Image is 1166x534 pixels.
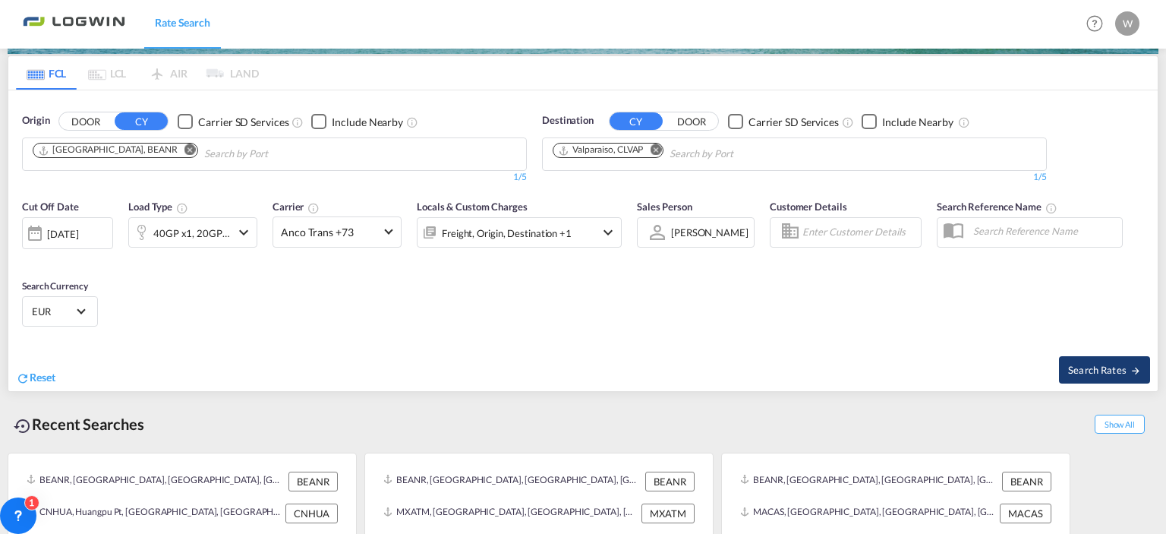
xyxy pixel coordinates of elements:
[417,217,622,248] div: Freight Origin Destination Factory Stuffingicon-chevron-down
[281,225,380,240] span: Anco Trans +73
[115,112,168,130] button: CY
[30,371,55,384] span: Reset
[307,202,320,214] md-icon: The selected Trucker/Carrierwill be displayed in the rate results If the rates are from another f...
[311,113,403,129] md-checkbox: Checkbox No Ink
[1115,11,1139,36] div: W
[842,116,854,128] md-icon: Unchecked: Search for CY (Container Yard) services for all selected carriers.Checked : Search for...
[1095,415,1145,434] span: Show All
[153,223,231,244] div: 40GP x1 20GP x1
[59,113,112,131] button: DOOR
[175,144,197,159] button: Remove
[728,113,839,129] md-checkbox: Checkbox No Ink
[128,217,257,248] div: 40GP x1 20GP x1icon-chevron-down
[740,472,998,491] div: BEANR, Antwerp, Belgium, Western Europe, Europe
[1130,365,1141,376] md-icon: icon-arrow-right
[383,472,641,491] div: BEANR, Antwerp, Belgium, Western Europe, Europe
[22,171,527,184] div: 1/5
[748,115,839,130] div: Carrier SD Services
[198,115,288,130] div: Carrier SD Services
[637,201,692,213] span: Sales Person
[235,223,253,242] md-icon: icon-chevron-down
[1082,11,1108,36] span: Help
[645,472,695,491] div: BEANR
[383,504,638,523] div: MXATM, Altamira, Mexico, Mexico & Central America, Americas
[22,217,113,249] div: [DATE]
[32,305,74,318] span: EUR
[27,504,282,523] div: CNHUA, Huangpu Pt, China, Greater China & Far East Asia, Asia Pacific
[38,144,178,156] div: Antwerp, BEANR
[38,144,181,156] div: Press delete to remove this chip.
[1059,356,1150,384] button: Search Ratesicon-arrow-right
[1045,202,1057,214] md-icon: Your search will be saved by the below given name
[14,417,32,435] md-icon: icon-backup-restore
[22,113,49,128] span: Origin
[542,113,594,128] span: Destination
[1002,472,1051,491] div: BEANR
[332,115,403,130] div: Include Nearby
[966,220,1122,242] input: Search Reference Name
[417,201,528,213] span: Locals & Custom Charges
[27,472,285,491] div: BEANR, Antwerp, Belgium, Western Europe, Europe
[670,221,750,243] md-select: Sales Person: Wendy Bourrée
[937,201,1057,213] span: Search Reference Name
[882,115,953,130] div: Include Nearby
[8,407,150,441] div: Recent Searches
[862,113,953,129] md-checkbox: Checkbox No Ink
[665,113,718,131] button: DOOR
[155,16,210,29] span: Rate Search
[640,144,663,159] button: Remove
[285,504,338,523] div: CNHUA
[16,56,77,90] md-tab-item: FCL
[1082,11,1115,38] div: Help
[47,227,78,241] div: [DATE]
[1068,364,1141,376] span: Search Rates
[610,112,663,130] button: CY
[176,202,188,214] md-icon: icon-information-outline
[22,201,79,213] span: Cut Off Date
[442,223,572,244] div: Freight Origin Destination Factory Stuffing
[550,138,820,166] md-chips-wrap: Chips container. Use arrow keys to select chips.
[406,116,418,128] md-icon: Unchecked: Ignores neighbouring ports when fetching rates.Checked : Includes neighbouring ports w...
[770,201,846,213] span: Customer Details
[802,221,916,244] input: Enter Customer Details
[8,90,1158,390] div: OriginDOOR CY Checkbox No InkUnchecked: Search for CY (Container Yard) services for all selected ...
[288,472,338,491] div: BEANR
[670,142,814,166] input: Chips input.
[641,504,695,523] div: MXATM
[671,226,748,239] div: [PERSON_NAME]
[291,116,304,128] md-icon: Unchecked: Search for CY (Container Yard) services for all selected carriers.Checked : Search for...
[558,144,643,156] div: Valparaiso, CLVAP
[273,201,320,213] span: Carrier
[22,247,33,267] md-datepicker: Select
[23,7,125,41] img: bc73a0e0d8c111efacd525e4c8ad7d32.png
[542,171,1047,184] div: 1/5
[30,138,355,166] md-chips-wrap: Chips container. Use arrow keys to select chips.
[16,370,55,387] div: icon-refreshReset
[599,223,617,242] md-icon: icon-chevron-down
[1000,504,1051,523] div: MACAS
[128,201,188,213] span: Load Type
[30,300,90,322] md-select: Select Currency: € EUREuro
[178,113,288,129] md-checkbox: Checkbox No Ink
[16,56,259,90] md-pagination-wrapper: Use the left and right arrow keys to navigate between tabs
[558,144,646,156] div: Press delete to remove this chip.
[22,280,88,292] span: Search Currency
[16,371,30,385] md-icon: icon-refresh
[204,142,348,166] input: Chips input.
[958,116,970,128] md-icon: Unchecked: Ignores neighbouring ports when fetching rates.Checked : Includes neighbouring ports w...
[740,504,996,523] div: MACAS, Casablanca, Morocco, Northern Africa, Africa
